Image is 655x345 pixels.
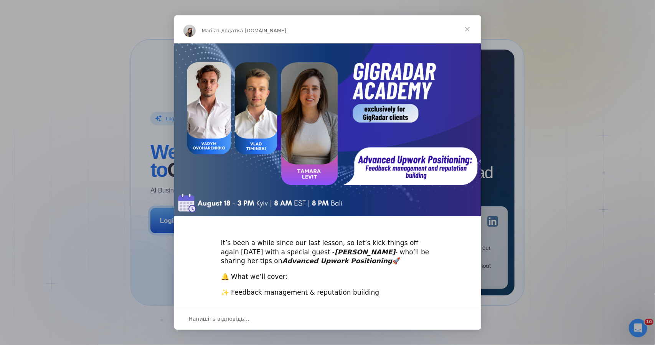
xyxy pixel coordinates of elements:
span: Закрити [454,15,481,43]
div: 🔔 What we’ll cover: [221,272,434,282]
i: Advanced Upwork Positioning [282,257,393,265]
div: Відкрити бесіду й відповісти [174,308,481,330]
span: Mariia [202,28,217,33]
div: ​It’s been a while since our last lesson, so let’s kick things off again [DATE] with a special gu... [221,229,434,266]
span: Напишіть відповідь… [189,314,250,324]
i: [PERSON_NAME] [335,248,395,256]
span: з додатка [DOMAIN_NAME] [217,28,286,33]
img: Profile image for Mariia [183,25,196,37]
div: ✨ Feedback management & reputation building [221,288,434,297]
